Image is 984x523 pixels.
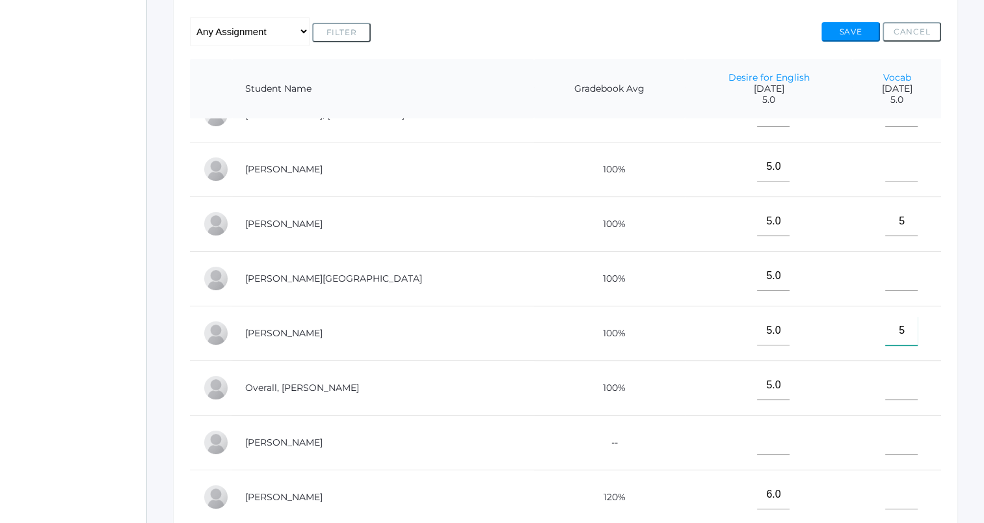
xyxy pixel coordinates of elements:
[203,156,229,182] div: LaRae Erner
[312,23,371,42] button: Filter
[866,83,928,94] span: [DATE]
[245,491,323,503] a: [PERSON_NAME]
[203,375,229,401] div: Chris Overall
[245,273,422,284] a: [PERSON_NAME][GEOGRAPHIC_DATA]
[883,72,911,83] a: Vocab
[883,22,941,42] button: Cancel
[866,94,928,105] span: 5.0
[203,211,229,237] div: Rachel Hayton
[728,72,809,83] a: Desire for English
[232,59,534,119] th: Student Name
[245,436,323,448] a: [PERSON_NAME]
[821,22,880,42] button: Save
[245,327,323,339] a: [PERSON_NAME]
[245,382,359,394] a: Overall, [PERSON_NAME]
[534,59,684,119] th: Gradebook Avg
[534,306,684,360] td: 100%
[534,251,684,306] td: 100%
[698,94,840,105] span: 5.0
[203,429,229,455] div: Olivia Puha
[534,415,684,470] td: --
[245,163,323,175] a: [PERSON_NAME]
[534,196,684,251] td: 100%
[534,360,684,415] td: 100%
[203,265,229,291] div: Austin Hill
[698,83,840,94] span: [DATE]
[203,484,229,510] div: Emme Renz
[245,218,323,230] a: [PERSON_NAME]
[203,320,229,346] div: Marissa Myers
[534,142,684,196] td: 100%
